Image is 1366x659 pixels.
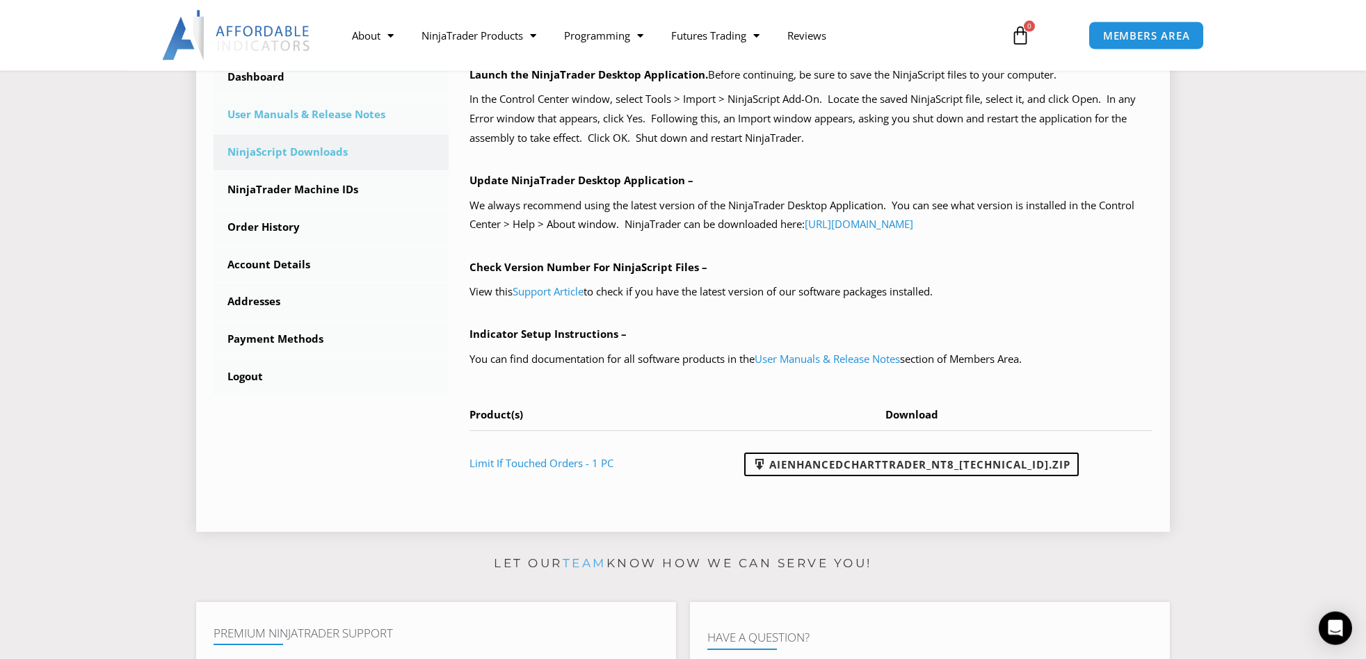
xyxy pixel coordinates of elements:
[657,19,773,51] a: Futures Trading
[469,407,523,421] span: Product(s)
[469,327,627,341] b: Indicator Setup Instructions –
[214,209,449,245] a: Order History
[214,626,659,640] h4: Premium NinjaTrader Support
[338,19,408,51] a: About
[214,172,449,208] a: NinjaTrader Machine IDs
[805,217,913,231] a: [URL][DOMAIN_NAME]
[214,59,449,95] a: Dashboard
[196,553,1170,575] p: Let our know how we can serve you!
[214,284,449,320] a: Addresses
[885,407,938,421] span: Download
[214,359,449,395] a: Logout
[469,196,1153,235] p: We always recommend using the latest version of the NinjaTrader Desktop Application. You can see ...
[755,352,900,366] a: User Manuals & Release Notes
[469,282,1153,302] p: View this to check if you have the latest version of our software packages installed.
[990,15,1051,56] a: 0
[162,10,312,60] img: LogoAI | Affordable Indicators – NinjaTrader
[469,456,613,470] a: Limit If Touched Orders - 1 PC
[214,321,449,357] a: Payment Methods
[469,65,1153,85] p: Before continuing, be sure to save the NinjaScript files to your computer.
[1319,612,1352,645] div: Open Intercom Messenger
[469,173,693,187] b: Update NinjaTrader Desktop Application –
[214,59,449,395] nav: Account pages
[1024,21,1035,32] span: 0
[1103,31,1190,41] span: MEMBERS AREA
[773,19,840,51] a: Reviews
[744,453,1079,476] a: AIEnhancedChartTrader_NT8_[TECHNICAL_ID].zip
[550,19,657,51] a: Programming
[513,284,584,298] a: Support Article
[707,630,1152,644] h4: Have A Question?
[214,97,449,133] a: User Manuals & Release Notes
[469,260,707,274] b: Check Version Number For NinjaScript Files –
[1088,22,1205,50] a: MEMBERS AREA
[469,67,708,81] b: Launch the NinjaTrader Desktop Application.
[338,19,995,51] nav: Menu
[214,247,449,283] a: Account Details
[563,556,606,570] a: team
[469,350,1153,369] p: You can find documentation for all software products in the section of Members Area.
[469,90,1153,148] p: In the Control Center window, select Tools > Import > NinjaScript Add-On. Locate the saved NinjaS...
[408,19,550,51] a: NinjaTrader Products
[214,134,449,170] a: NinjaScript Downloads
